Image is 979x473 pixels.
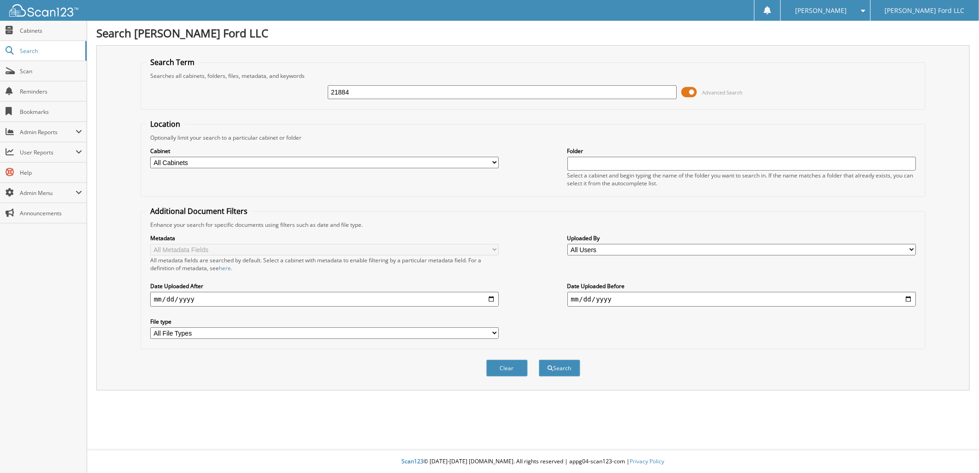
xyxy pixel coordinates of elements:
[150,318,499,325] label: File type
[20,128,76,136] span: Admin Reports
[20,189,76,197] span: Admin Menu
[146,221,921,229] div: Enhance your search for specific documents using filters such as date and file type.
[150,292,499,307] input: start
[702,89,743,96] span: Advanced Search
[20,148,76,156] span: User Reports
[795,8,847,13] span: [PERSON_NAME]
[539,360,580,377] button: Search
[20,47,81,55] span: Search
[567,282,916,290] label: Date Uploaded Before
[146,134,921,142] div: Optionally limit your search to a particular cabinet or folder
[20,209,82,217] span: Announcements
[146,119,185,129] legend: Location
[150,147,499,155] label: Cabinet
[20,27,82,35] span: Cabinets
[20,67,82,75] span: Scan
[567,234,916,242] label: Uploaded By
[20,169,82,177] span: Help
[150,234,499,242] label: Metadata
[150,256,499,272] div: All metadata fields are searched by default. Select a cabinet with metadata to enable filtering b...
[885,8,965,13] span: [PERSON_NAME] Ford LLC
[146,57,199,67] legend: Search Term
[402,457,424,465] span: Scan123
[567,171,916,187] div: Select a cabinet and begin typing the name of the folder you want to search in. If the name match...
[9,4,78,17] img: scan123-logo-white.svg
[20,88,82,95] span: Reminders
[150,282,499,290] label: Date Uploaded After
[567,292,916,307] input: end
[933,429,979,473] iframe: Chat Widget
[20,108,82,116] span: Bookmarks
[486,360,528,377] button: Clear
[96,25,970,41] h1: Search [PERSON_NAME] Ford LLC
[567,147,916,155] label: Folder
[146,206,252,216] legend: Additional Document Filters
[146,72,921,80] div: Searches all cabinets, folders, files, metadata, and keywords
[630,457,665,465] a: Privacy Policy
[219,264,231,272] a: here
[87,450,979,473] div: © [DATE]-[DATE] [DOMAIN_NAME]. All rights reserved | appg04-scan123-com |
